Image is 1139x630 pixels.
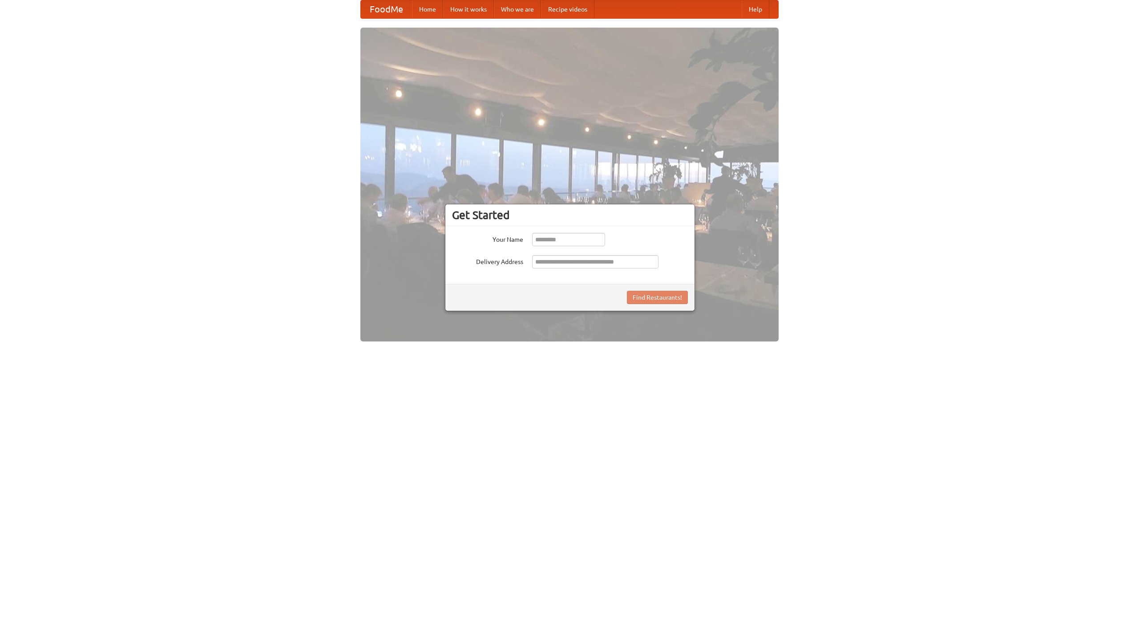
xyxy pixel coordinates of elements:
a: Home [412,0,443,18]
a: How it works [443,0,494,18]
h3: Get Started [452,208,688,222]
label: Delivery Address [452,255,523,266]
a: FoodMe [361,0,412,18]
label: Your Name [452,233,523,244]
a: Who we are [494,0,541,18]
a: Help [742,0,769,18]
button: Find Restaurants! [627,291,688,304]
a: Recipe videos [541,0,594,18]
